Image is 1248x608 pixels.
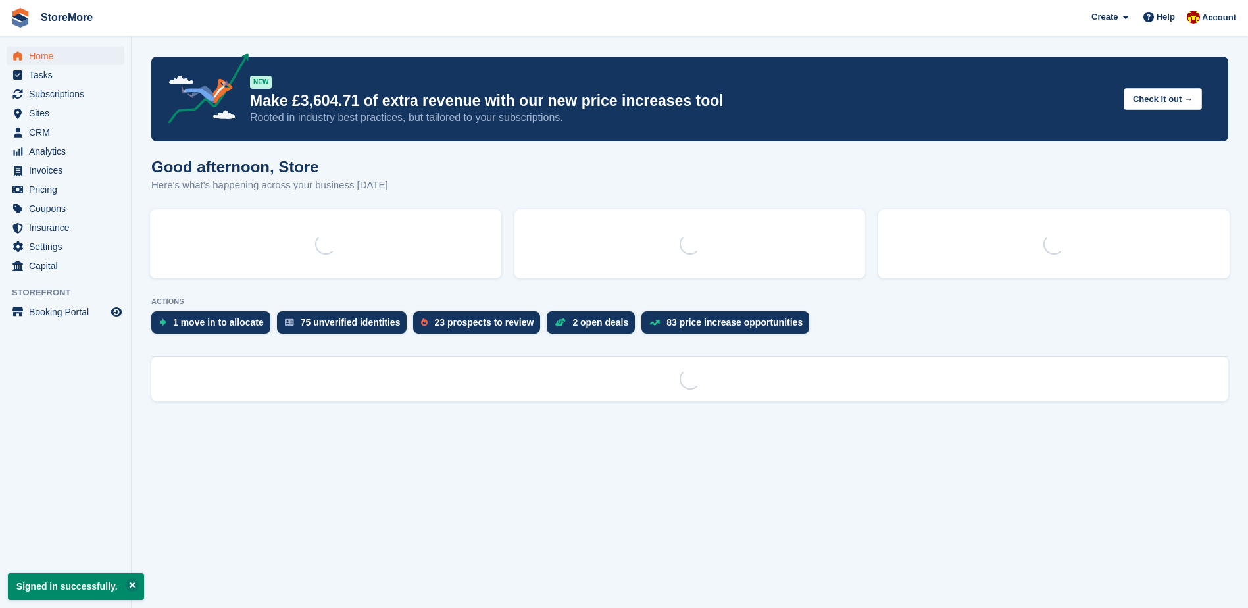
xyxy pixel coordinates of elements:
p: ACTIONS [151,297,1228,306]
button: Check it out → [1124,88,1202,110]
p: Signed in successfully. [8,573,144,600]
a: menu [7,142,124,161]
a: 75 unverified identities [277,311,414,340]
a: menu [7,47,124,65]
span: Pricing [29,180,108,199]
a: menu [7,66,124,84]
a: 1 move in to allocate [151,311,277,340]
img: stora-icon-8386f47178a22dfd0bd8f6a31ec36ba5ce8667c1dd55bd0f319d3a0aa187defe.svg [11,8,30,28]
div: 75 unverified identities [301,317,401,328]
a: menu [7,303,124,321]
img: move_ins_to_allocate_icon-fdf77a2bb77ea45bf5b3d319d69a93e2d87916cf1d5bf7949dd705db3b84f3ca.svg [159,318,166,326]
span: Capital [29,257,108,275]
span: Create [1091,11,1118,24]
div: 83 price increase opportunities [666,317,803,328]
span: Insurance [29,218,108,237]
h1: Good afternoon, Store [151,158,388,176]
div: 1 move in to allocate [173,317,264,328]
img: prospect-51fa495bee0391a8d652442698ab0144808aea92771e9ea1ae160a38d050c398.svg [421,318,428,326]
img: price-adjustments-announcement-icon-8257ccfd72463d97f412b2fc003d46551f7dbcb40ab6d574587a9cd5c0d94... [157,53,249,128]
img: Store More Team [1187,11,1200,24]
p: Here's what's happening across your business [DATE] [151,178,388,193]
img: deal-1b604bf984904fb50ccaf53a9ad4b4a5d6e5aea283cecdc64d6e3604feb123c2.svg [555,318,566,327]
a: menu [7,238,124,256]
a: 2 open deals [547,311,641,340]
span: Sites [29,104,108,122]
span: Help [1157,11,1175,24]
div: NEW [250,76,272,89]
span: CRM [29,123,108,141]
a: menu [7,161,124,180]
img: price_increase_opportunities-93ffe204e8149a01c8c9dc8f82e8f89637d9d84a8eef4429ea346261dce0b2c0.svg [649,320,660,326]
span: Subscriptions [29,85,108,103]
div: 23 prospects to review [434,317,534,328]
a: menu [7,85,124,103]
span: Settings [29,238,108,256]
a: menu [7,199,124,218]
span: Booking Portal [29,303,108,321]
img: verify_identity-adf6edd0f0f0b5bbfe63781bf79b02c33cf7c696d77639b501bdc392416b5a36.svg [285,318,294,326]
p: Make £3,604.71 of extra revenue with our new price increases tool [250,91,1113,111]
a: 23 prospects to review [413,311,547,340]
a: menu [7,180,124,199]
div: 2 open deals [572,317,628,328]
span: Analytics [29,142,108,161]
span: Account [1202,11,1236,24]
span: Invoices [29,161,108,180]
p: Rooted in industry best practices, but tailored to your subscriptions. [250,111,1113,125]
a: menu [7,104,124,122]
a: menu [7,123,124,141]
a: Preview store [109,304,124,320]
span: Coupons [29,199,108,218]
a: menu [7,257,124,275]
span: Tasks [29,66,108,84]
span: Home [29,47,108,65]
a: menu [7,218,124,237]
a: 83 price increase opportunities [641,311,816,340]
a: StoreMore [36,7,98,28]
span: Storefront [12,286,131,299]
